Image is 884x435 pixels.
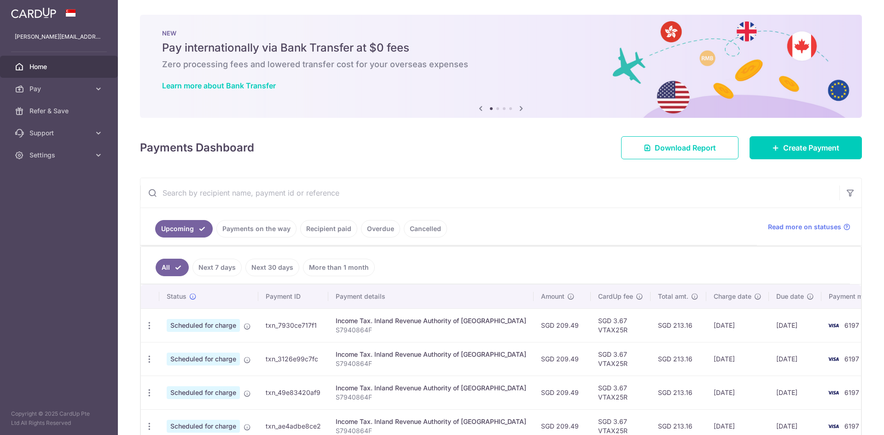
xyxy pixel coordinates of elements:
span: Refer & Save [29,106,90,116]
a: Learn more about Bank Transfer [162,81,276,90]
span: Amount [541,292,564,301]
td: SGD 209.49 [534,376,591,409]
p: S7940864F [336,325,526,335]
a: Overdue [361,220,400,238]
span: Read more on statuses [768,222,841,232]
span: Create Payment [783,142,839,153]
p: [PERSON_NAME][EMAIL_ADDRESS][DOMAIN_NAME] [15,32,103,41]
h5: Pay internationally via Bank Transfer at $0 fees [162,41,840,55]
h4: Payments Dashboard [140,139,254,156]
span: CardUp fee [598,292,633,301]
img: Bank Card [824,387,843,398]
td: txn_7930ce717f1 [258,308,328,342]
img: CardUp [11,7,56,18]
td: [DATE] [769,308,821,342]
span: Total amt. [658,292,688,301]
span: 6197 [844,321,859,329]
a: Recipient paid [300,220,357,238]
span: Pay [29,84,90,93]
a: Next 30 days [245,259,299,276]
td: SGD 213.16 [651,308,706,342]
td: SGD 3.67 VTAX25R [591,342,651,376]
span: Scheduled for charge [167,420,240,433]
td: SGD 209.49 [534,342,591,376]
a: Create Payment [750,136,862,159]
span: 6197 [844,355,859,363]
td: txn_3126e99c7fc [258,342,328,376]
a: Read more on statuses [768,222,850,232]
td: SGD 3.67 VTAX25R [591,308,651,342]
a: All [156,259,189,276]
a: Upcoming [155,220,213,238]
td: SGD 209.49 [534,308,591,342]
td: [DATE] [706,342,769,376]
span: Support [29,128,90,138]
div: Income Tax. Inland Revenue Authority of [GEOGRAPHIC_DATA] [336,316,526,325]
img: Bank Card [824,320,843,331]
a: Payments on the way [216,220,297,238]
span: Charge date [714,292,751,301]
span: Scheduled for charge [167,386,240,399]
span: 6197 [844,422,859,430]
img: Bank Card [824,421,843,432]
img: Bank transfer banner [140,15,862,118]
td: [DATE] [769,342,821,376]
td: SGD 213.16 [651,376,706,409]
input: Search by recipient name, payment id or reference [140,178,839,208]
span: Scheduled for charge [167,353,240,365]
p: NEW [162,29,840,37]
a: More than 1 month [303,259,375,276]
span: Home [29,62,90,71]
span: Download Report [655,142,716,153]
th: Payment details [328,284,534,308]
a: Download Report [621,136,739,159]
div: Income Tax. Inland Revenue Authority of [GEOGRAPHIC_DATA] [336,383,526,393]
span: Due date [776,292,804,301]
span: Scheduled for charge [167,319,240,332]
span: Settings [29,151,90,160]
td: [DATE] [706,376,769,409]
td: [DATE] [769,376,821,409]
td: SGD 3.67 VTAX25R [591,376,651,409]
div: Income Tax. Inland Revenue Authority of [GEOGRAPHIC_DATA] [336,417,526,426]
h6: Zero processing fees and lowered transfer cost for your overseas expenses [162,59,840,70]
p: S7940864F [336,393,526,402]
img: Bank Card [824,354,843,365]
span: Status [167,292,186,301]
a: Next 7 days [192,259,242,276]
div: Income Tax. Inland Revenue Authority of [GEOGRAPHIC_DATA] [336,350,526,359]
p: S7940864F [336,359,526,368]
td: [DATE] [706,308,769,342]
th: Payment ID [258,284,328,308]
td: SGD 213.16 [651,342,706,376]
span: 6197 [844,389,859,396]
a: Cancelled [404,220,447,238]
td: txn_49e83420af9 [258,376,328,409]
